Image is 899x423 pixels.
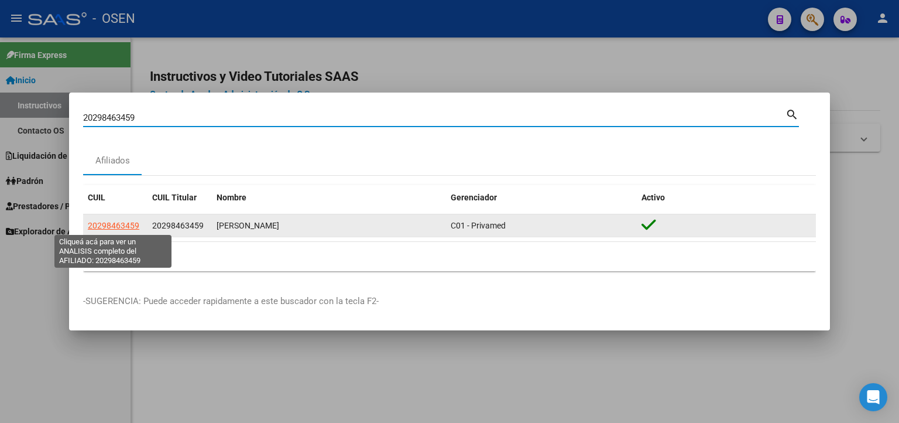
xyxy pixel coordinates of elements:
[83,242,816,271] div: 1 total
[88,193,105,202] span: CUIL
[451,193,497,202] span: Gerenciador
[785,107,799,121] mat-icon: search
[217,193,246,202] span: Nombre
[95,154,130,168] div: Afiliados
[451,221,506,230] span: C01 - Privamed
[83,295,816,308] p: -SUGERENCIA: Puede acceder rapidamente a este buscador con la tecla F2-
[637,185,816,210] datatable-header-cell: Activo
[147,185,212,210] datatable-header-cell: CUIL Titular
[641,193,665,202] span: Activo
[152,221,204,230] span: 20298463459
[88,221,139,230] span: 20298463459
[446,185,637,210] datatable-header-cell: Gerenciador
[83,185,147,210] datatable-header-cell: CUIL
[859,383,887,411] div: Open Intercom Messenger
[152,193,197,202] span: CUIL Titular
[217,219,441,233] div: [PERSON_NAME]
[212,185,446,210] datatable-header-cell: Nombre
